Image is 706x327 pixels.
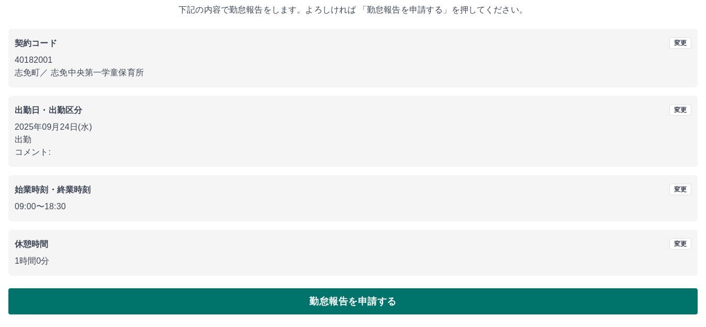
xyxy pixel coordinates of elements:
p: コメント: [15,146,691,159]
p: 09:00 〜 18:30 [15,200,691,213]
button: 変更 [669,238,691,250]
p: 1時間0分 [15,255,691,267]
button: 変更 [669,184,691,195]
button: 変更 [669,104,691,116]
p: 2025年09月24日(水) [15,121,691,133]
button: 勤怠報告を申請する [8,288,698,314]
p: 下記の内容で勤怠報告をします。よろしければ 「勤怠報告を申請する」を押してください。 [8,4,698,16]
p: 出勤 [15,133,691,146]
b: 契約コード [15,39,57,48]
p: 志免町 ／ 志免中央第一学童保育所 [15,66,691,79]
b: 出勤日・出勤区分 [15,106,82,115]
p: 40182001 [15,54,691,66]
b: 休憩時間 [15,240,49,249]
button: 変更 [669,37,691,49]
b: 始業時刻・終業時刻 [15,185,91,194]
